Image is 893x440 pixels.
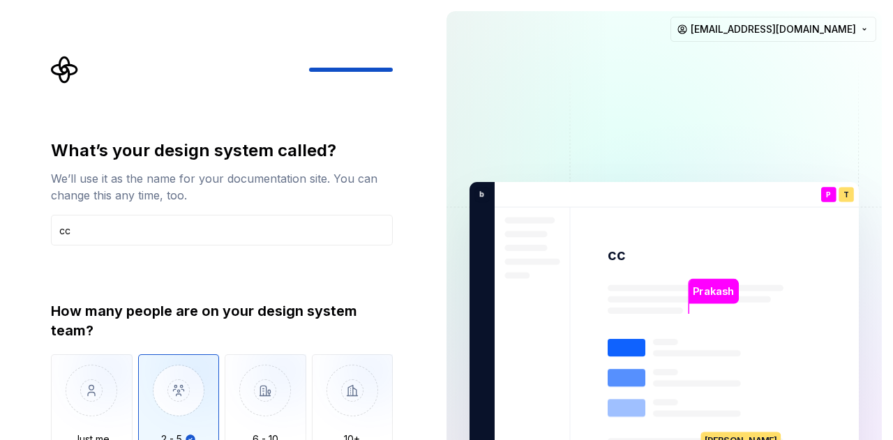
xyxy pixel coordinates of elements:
p: b [474,188,484,201]
span: [EMAIL_ADDRESS][DOMAIN_NAME] [691,22,856,36]
div: We’ll use it as the name for your documentation site. You can change this any time, too. [51,170,393,204]
input: Design system name [51,215,393,245]
div: What’s your design system called? [51,139,393,162]
button: [EMAIL_ADDRESS][DOMAIN_NAME] [670,17,876,42]
div: How many people are on your design system team? [51,301,393,340]
svg: Supernova Logo [51,56,79,84]
p: P [826,191,831,199]
div: T [839,187,854,202]
p: Prakash [693,284,734,299]
p: cc [608,245,625,265]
